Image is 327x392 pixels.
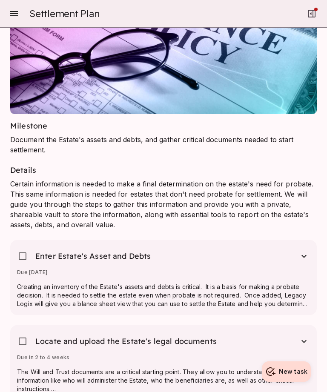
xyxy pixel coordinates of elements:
[10,135,294,154] span: Document the Estate's assets and debts, and gather critical documents needed to start settlement.
[17,283,310,308] p: Creating an inventory of the Estate's assets and debts is critical. It is a basis for making a pr...
[10,180,313,229] span: Certain information is needed to make a final determination on the estate's need for probate. Thi...
[35,251,151,261] span: Enter Estate's Asset and Debts
[279,368,307,375] span: New task
[10,121,47,131] span: Milestone
[29,8,99,20] span: Settlement Plan
[17,354,70,361] span: Due in 2 to 4 weeks
[262,361,311,382] button: New task
[17,269,48,275] span: Due [DATE]
[10,165,36,175] span: Details
[10,240,317,315] div: Enter Estate's Asset and DebtsDue [DATE]Creating an inventory of the Estate's assets and debts is...
[35,336,217,346] span: Locate and upload the Estate's legal documents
